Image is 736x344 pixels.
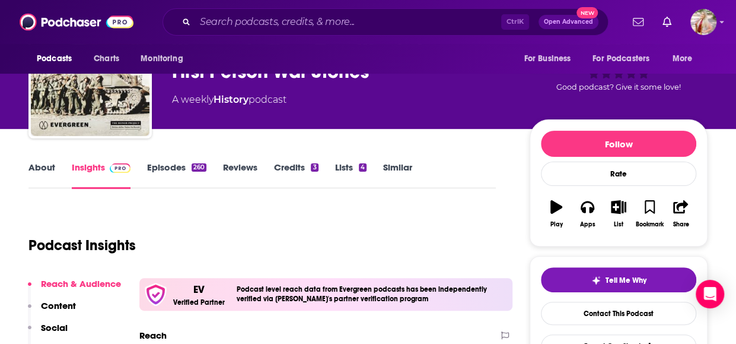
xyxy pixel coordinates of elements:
[147,162,206,189] a: Episodes260
[383,162,412,189] a: Similar
[665,192,696,235] button: Share
[28,300,76,322] button: Content
[606,276,646,285] span: Tell Me Why
[541,267,696,292] button: tell me why sparkleTell Me Why
[636,221,664,228] div: Bookmark
[541,131,696,157] button: Follow
[72,162,130,189] a: InsightsPodchaser Pro
[634,192,665,235] button: Bookmark
[214,94,248,105] a: History
[20,11,133,33] img: Podchaser - Follow, Share and Rate Podcasts
[614,221,623,228] div: List
[41,300,76,311] p: Content
[195,12,501,31] input: Search podcasts, credits, & more...
[41,322,68,333] p: Social
[541,192,572,235] button: Play
[28,236,136,254] h1: Podcast Insights
[163,8,608,36] div: Search podcasts, credits, & more...
[274,162,318,189] a: Credits3
[541,162,696,186] div: Rate
[628,12,648,32] a: Show notifications dropdown
[173,299,225,306] h5: Verified Partner
[591,276,601,285] img: tell me why sparkle
[192,163,206,172] div: 260
[94,51,119,67] span: Charts
[335,162,367,189] a: Lists4
[556,83,681,91] span: Good podcast? Give it some love!
[550,221,563,228] div: Play
[193,283,205,296] p: EV
[28,322,68,344] button: Social
[690,9,716,35] button: Show profile menu
[501,14,529,30] span: Ctrl K
[311,163,318,172] div: 3
[696,280,724,308] div: Open Intercom Messenger
[658,12,676,32] a: Show notifications dropdown
[592,51,649,67] span: For Podcasters
[585,48,667,70] button: open menu
[28,48,87,70] button: open menu
[524,51,571,67] span: For Business
[144,283,167,306] img: verfied icon
[576,7,598,18] span: New
[237,285,508,303] h4: Podcast level reach data from Evergreen podcasts has been independently verified via [PERSON_NAME...
[41,278,121,289] p: Reach & Audience
[86,48,126,70] a: Charts
[359,163,367,172] div: 4
[690,9,716,35] span: Logged in as kmccue
[139,330,167,341] h2: Reach
[603,192,634,235] button: List
[673,51,693,67] span: More
[544,19,593,25] span: Open Advanced
[515,48,585,70] button: open menu
[673,221,689,228] div: Share
[31,17,149,136] img: Warriors In Their Own Words | First Person War Stories
[690,9,716,35] img: User Profile
[664,48,708,70] button: open menu
[132,48,198,70] button: open menu
[572,192,603,235] button: Apps
[172,93,286,107] div: A weekly podcast
[541,302,696,325] a: Contact This Podcast
[223,162,257,189] a: Reviews
[539,15,598,29] button: Open AdvancedNew
[28,278,121,300] button: Reach & Audience
[580,221,595,228] div: Apps
[37,51,72,67] span: Podcasts
[110,163,130,173] img: Podchaser Pro
[28,162,55,189] a: About
[141,51,183,67] span: Monitoring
